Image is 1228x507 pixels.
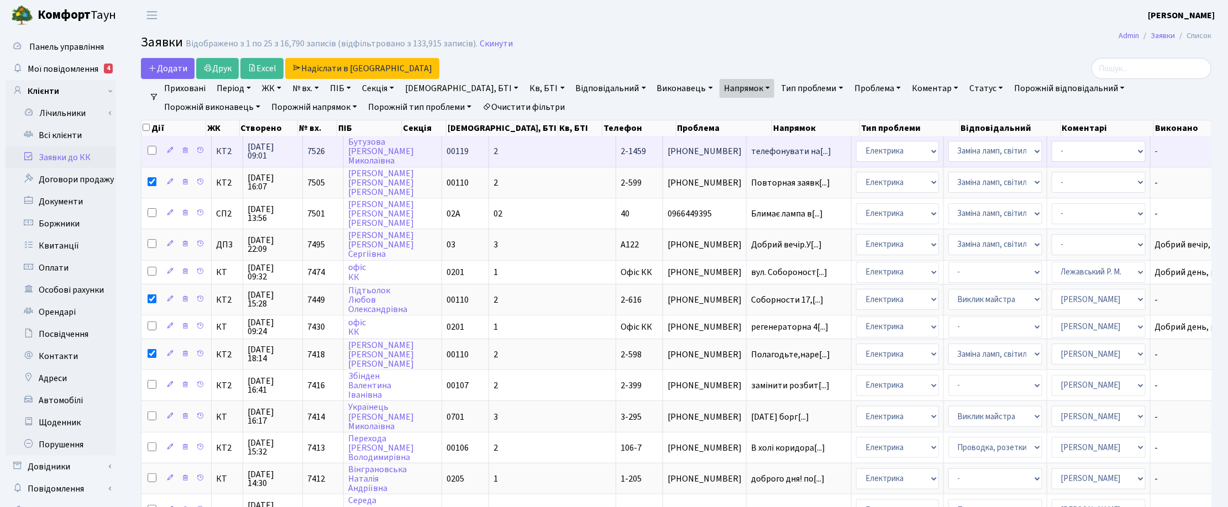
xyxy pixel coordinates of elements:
a: Статус [965,79,1007,98]
span: 00107 [447,379,469,392]
span: 00110 [447,294,469,306]
a: Бутузова[PERSON_NAME]Миколаївна [348,136,414,167]
span: 00106 [447,442,469,454]
a: [PERSON_NAME][PERSON_NAME][PERSON_NAME] [348,167,414,198]
span: [DATE] борг[...] [751,411,809,423]
a: [PERSON_NAME][PERSON_NAME]Сергіївна [348,229,414,260]
span: Мої повідомлення [28,63,98,75]
th: ПІБ [337,120,402,136]
a: Заявки до КК [6,146,116,168]
a: Скинути [480,39,513,49]
a: ЗбінденВалентинаІванівна [348,370,391,401]
span: 0205 [447,473,464,485]
span: телефонувати на[...] [751,145,831,157]
span: 2 [494,294,498,306]
a: Українець[PERSON_NAME]Миколаївна [348,402,414,432]
span: 7418 [307,348,325,361]
a: Боржники [6,213,116,235]
a: Друк [196,58,239,79]
span: КТ [216,268,238,277]
span: 2 [494,348,498,361]
span: 2 [494,177,498,189]
a: Орендарі [6,301,116,323]
th: Дії [141,120,206,136]
th: Відповідальний [960,120,1061,136]
th: № вх. [298,120,337,136]
button: Переключити навігацію [138,6,166,24]
th: Створено [240,120,298,136]
a: Додати [141,58,195,79]
a: Очистити фільтри [478,98,569,117]
span: [PHONE_NUMBER] [668,381,742,390]
span: [PHONE_NUMBER] [668,240,742,249]
a: Порожній тип проблеми [364,98,476,117]
span: В холі коридора[...] [751,442,825,454]
th: Виконано [1154,120,1212,136]
a: Проблема [850,79,905,98]
a: Автомобілі [6,389,116,411]
span: 7526 [307,145,325,157]
a: Мої повідомлення4 [6,58,116,80]
span: 2-599 [621,177,642,189]
a: Особові рахунки [6,279,116,301]
a: № вх. [288,79,323,98]
a: [PERSON_NAME][PERSON_NAME][PERSON_NAME] [348,339,414,370]
span: [DATE] 13:56 [248,205,298,223]
a: Кв, БТІ [525,79,569,98]
a: Напрямок [720,79,774,98]
span: [DATE] 09:01 [248,142,298,160]
a: Порожній напрямок [267,98,361,117]
th: Напрямок [772,120,860,136]
nav: breadcrumb [1102,24,1228,47]
a: Секція [358,79,398,98]
span: 0966449395 [668,209,742,218]
span: 3-295 [621,411,642,423]
span: КТ [216,323,238,331]
span: 1-205 [621,473,642,485]
a: Excel [240,58,284,79]
a: Виконавець [653,79,717,98]
span: [DATE] 15:28 [248,291,298,308]
a: Коментар [907,79,963,98]
span: Панель управління [29,41,104,53]
span: [PHONE_NUMBER] [668,178,742,187]
span: 0701 [447,411,464,423]
a: Квитанції [6,235,116,257]
span: [DATE] 14:30 [248,470,298,488]
span: [DATE] 16:17 [248,408,298,425]
span: Офіс КК [621,321,652,333]
span: СП2 [216,209,238,218]
span: Соборности 17,[...] [751,294,823,306]
a: Заявки [1151,30,1175,41]
span: [DATE] 09:32 [248,263,298,281]
span: 2-1459 [621,145,646,157]
span: 2-598 [621,348,642,361]
span: вул. Собороност[...] [751,266,827,278]
a: Документи [6,191,116,213]
span: 40 [621,208,629,220]
span: Блимає лампа в[...] [751,208,823,220]
a: Лічильники [13,102,116,124]
span: 2-399 [621,379,642,392]
span: [PHONE_NUMBER] [668,147,742,156]
a: Порожній виконавець [160,98,265,117]
span: [DATE] 15:32 [248,439,298,456]
th: [DEMOGRAPHIC_DATA], БТІ [447,120,558,136]
li: Список [1175,30,1211,42]
b: Комфорт [38,6,91,24]
span: Додати [148,62,187,75]
a: Повідомлення [6,478,116,500]
th: Проблема [676,120,773,136]
span: 7495 [307,239,325,251]
span: регенераторна 4[...] [751,321,828,333]
span: [PHONE_NUMBER] [668,350,742,359]
span: А122 [621,239,639,251]
a: [DEMOGRAPHIC_DATA], БТІ [401,79,523,98]
span: 7505 [307,177,325,189]
span: 03 [447,239,455,251]
div: 4 [104,64,113,73]
span: 00119 [447,145,469,157]
span: 3 [494,239,498,251]
span: 7430 [307,321,325,333]
span: 106-7 [621,442,642,454]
